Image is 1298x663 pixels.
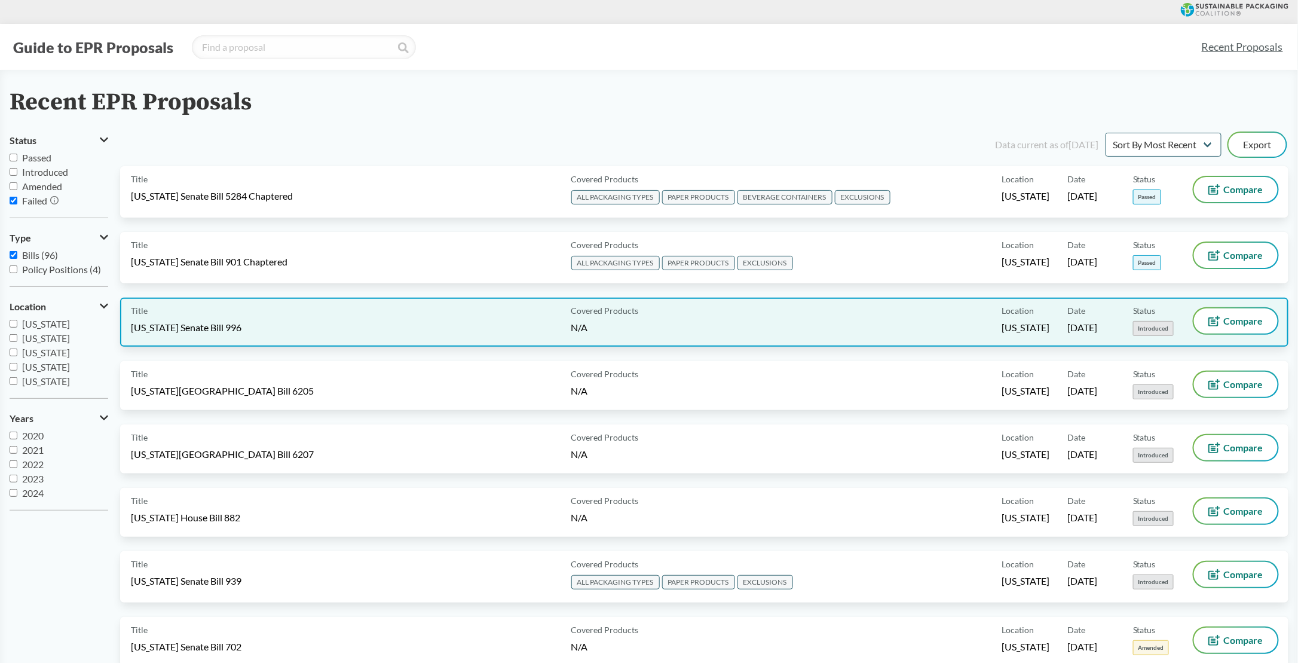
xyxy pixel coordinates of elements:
span: [US_STATE] [22,347,70,358]
span: Covered Products [571,304,639,317]
span: Status [1133,239,1156,251]
span: Passed [1133,190,1161,204]
span: [US_STATE] [1002,640,1049,653]
span: Date [1067,558,1085,570]
span: 2020 [22,430,44,441]
span: Location [10,301,46,312]
span: Amended [22,181,62,192]
span: [DATE] [1067,384,1097,398]
input: [US_STATE] [10,320,17,328]
span: Date [1067,173,1085,185]
span: Status [1133,173,1156,185]
input: 2024 [10,489,17,497]
span: Introduced [1133,575,1174,589]
span: Location [1002,368,1034,380]
span: Covered Products [571,368,639,380]
span: Title [131,304,148,317]
input: [US_STATE] [10,377,17,385]
span: Covered Products [571,431,639,444]
span: Covered Products [571,494,639,507]
input: Introduced [10,168,17,176]
span: EXCLUSIONS [835,190,890,204]
span: ALL PACKAGING TYPES [571,256,660,270]
span: [US_STATE] [1002,448,1049,461]
span: Compare [1224,250,1263,260]
button: Compare [1194,308,1278,334]
span: Status [10,135,36,146]
span: N/A [571,641,588,652]
span: PAPER PRODUCTS [662,190,735,204]
button: Compare [1194,562,1278,587]
span: Date [1067,239,1085,251]
span: [DATE] [1067,511,1097,524]
button: Status [10,130,108,151]
div: Data current as of [DATE] [995,138,1098,152]
span: Date [1067,431,1085,444]
span: BEVERAGE CONTAINERS [737,190,832,204]
span: Location [1002,239,1034,251]
span: N/A [571,448,588,460]
span: [DATE] [1067,575,1097,588]
input: 2020 [10,432,17,439]
span: Title [131,239,148,251]
span: Title [131,173,148,185]
span: EXCLUSIONS [737,575,793,589]
span: [US_STATE] [22,332,70,344]
span: Failed [22,195,47,206]
span: Status [1133,431,1156,444]
span: Title [131,368,148,380]
span: [US_STATE] [1002,384,1049,398]
span: [US_STATE] [1002,255,1049,268]
button: Location [10,297,108,317]
input: Amended [10,182,17,190]
span: [US_STATE] [22,375,70,387]
span: Status [1133,624,1156,636]
span: [US_STATE] [1002,190,1049,203]
span: [US_STATE] Senate Bill 901 Chaptered [131,255,287,268]
span: Passed [1133,255,1161,270]
input: 2021 [10,446,17,454]
span: [DATE] [1067,640,1097,653]
span: Introduced [1133,321,1174,336]
span: EXCLUSIONS [737,256,793,270]
span: [US_STATE] [22,361,70,372]
input: [US_STATE] [10,349,17,356]
input: Bills (96) [10,251,17,259]
span: Date [1067,494,1085,507]
button: Compare [1194,243,1278,268]
button: Guide to EPR Proposals [10,38,177,57]
span: Years [10,413,33,424]
span: [DATE] [1067,255,1097,268]
span: [US_STATE] Senate Bill 939 [131,575,241,588]
a: Recent Proposals [1196,33,1288,60]
input: Failed [10,197,17,204]
h2: Recent EPR Proposals [10,89,252,116]
span: Compare [1224,316,1263,326]
span: Introduced [1133,448,1174,463]
span: Date [1067,304,1085,317]
input: [US_STATE] [10,363,17,371]
span: [US_STATE][GEOGRAPHIC_DATA] Bill 6205 [131,384,314,398]
span: Title [131,558,148,570]
span: Type [10,233,31,243]
span: [DATE] [1067,448,1097,461]
span: Status [1133,494,1156,507]
span: [DATE] [1067,190,1097,203]
span: Compare [1224,380,1263,389]
span: Location [1002,173,1034,185]
button: Compare [1194,372,1278,397]
span: Title [131,624,148,636]
span: Covered Products [571,173,639,185]
span: [US_STATE] Senate Bill 996 [131,321,241,334]
span: [US_STATE] [22,318,70,329]
span: Compare [1224,185,1263,194]
span: Status [1133,558,1156,570]
span: [US_STATE] [1002,511,1049,524]
input: 2023 [10,475,17,482]
span: N/A [571,385,588,396]
span: Covered Products [571,624,639,636]
span: Introduced [1133,511,1174,526]
span: 2023 [22,473,44,484]
span: 2024 [22,487,44,499]
span: Compare [1224,506,1263,516]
